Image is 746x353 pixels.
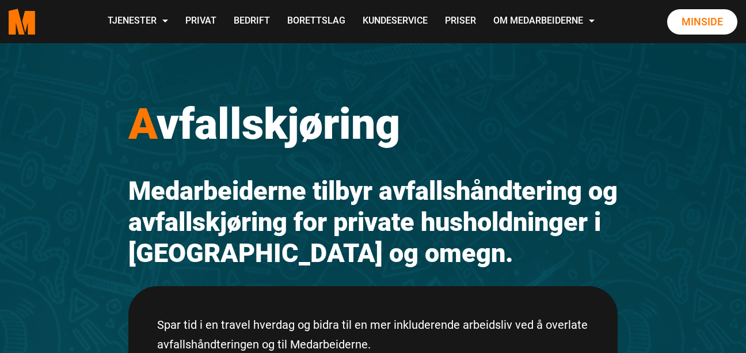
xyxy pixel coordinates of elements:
[99,1,177,42] a: Tjenester
[667,9,737,35] a: Minside
[225,1,279,42] a: Bedrift
[436,1,485,42] a: Priser
[128,98,157,149] span: A
[177,1,225,42] a: Privat
[485,1,603,42] a: Om Medarbeiderne
[128,176,618,269] h2: Medarbeiderne tilbyr avfallshåndtering og avfallskjøring for private husholdninger i [GEOGRAPHIC_...
[279,1,354,42] a: Borettslag
[354,1,436,42] a: Kundeservice
[128,98,618,150] h1: vfallskjøring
